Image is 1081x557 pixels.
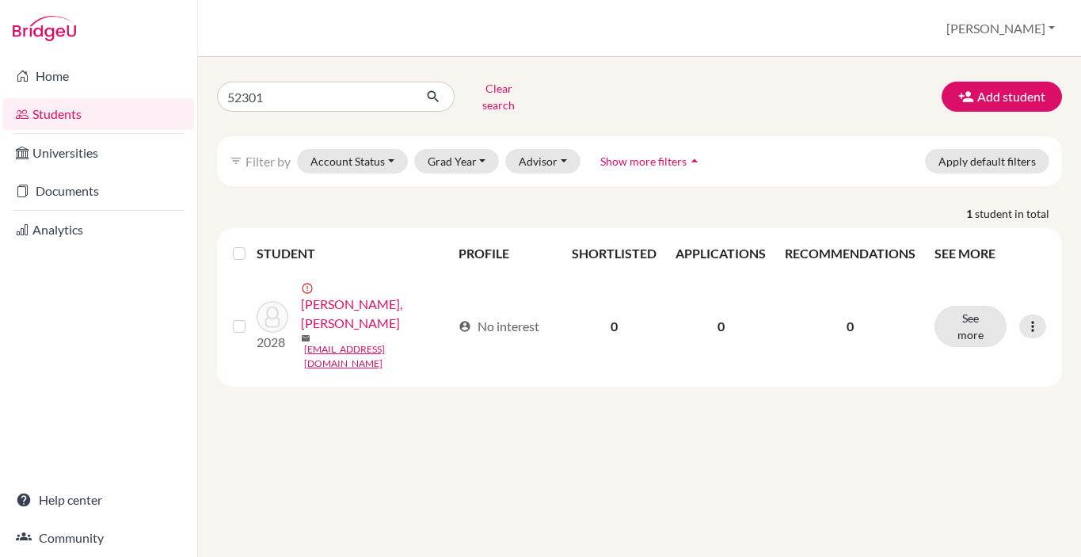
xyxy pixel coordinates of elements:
[3,175,194,207] a: Documents
[975,205,1062,222] span: student in total
[257,235,450,273] th: STUDENT
[939,13,1062,44] button: [PERSON_NAME]
[505,149,580,174] button: Advisor
[304,342,452,371] a: [EMAIL_ADDRESS][DOMAIN_NAME]
[687,153,702,169] i: arrow_drop_up
[934,306,1007,347] button: See more
[449,235,562,273] th: PROFILE
[925,149,1049,174] button: Apply default filters
[301,295,452,333] a: [PERSON_NAME], [PERSON_NAME]
[13,16,76,41] img: Bridge-U
[562,235,666,273] th: SHORTLISTED
[775,235,925,273] th: RECOMMENDATIONS
[301,334,310,343] span: mail
[966,205,975,222] strong: 1
[217,82,413,112] input: Find student by name...
[3,98,194,130] a: Students
[301,282,317,295] span: error_outline
[246,154,291,169] span: Filter by
[666,273,775,380] td: 0
[666,235,775,273] th: APPLICATIONS
[459,320,471,333] span: account_circle
[3,522,194,554] a: Community
[257,333,288,352] p: 2028
[600,155,687,168] span: Show more filters
[3,137,194,169] a: Universities
[562,273,666,380] td: 0
[455,76,542,117] button: Clear search
[942,82,1062,112] button: Add student
[3,484,194,516] a: Help center
[257,301,288,333] img: Alhameli, Abdulla Saeed Sultan
[297,149,408,174] button: Account Status
[785,317,915,336] p: 0
[414,149,500,174] button: Grad Year
[230,155,242,167] i: filter_list
[3,60,194,92] a: Home
[587,149,716,174] button: Show more filtersarrow_drop_up
[459,317,539,336] div: No interest
[3,214,194,246] a: Analytics
[925,235,1056,273] th: SEE MORE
